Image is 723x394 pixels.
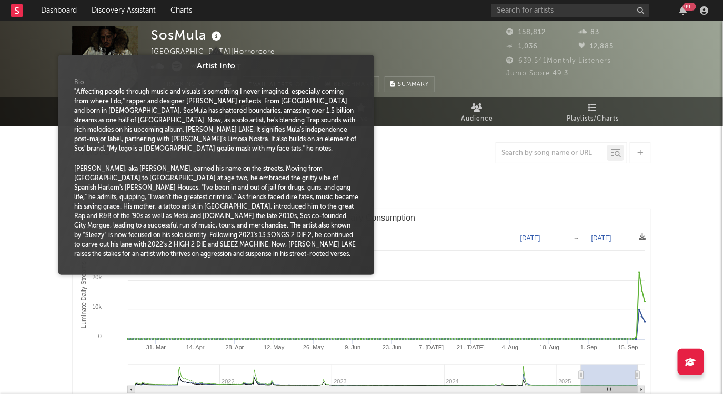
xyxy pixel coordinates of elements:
text: 14. Apr [186,344,205,350]
text: 7. [DATE] [419,344,444,350]
button: Summary [385,76,435,92]
span: Jump Score: 49.3 [506,70,568,77]
span: 158,812 [506,29,546,36]
text: 1. Sep [580,344,597,350]
text: Luminate Daily Streams [80,261,87,328]
text: 31. Mar [146,344,166,350]
span: 1,036 [506,43,538,50]
div: [PERSON_NAME], aka [PERSON_NAME], earned his name on the streets. Moving from [GEOGRAPHIC_DATA] t... [74,164,358,259]
text: 10k [92,303,102,310]
text: 20k [92,274,102,280]
text: Luminate Daily Consumption [308,213,416,222]
a: Audience [419,97,535,126]
text: 9. Jun [345,344,360,350]
text: 23. Jun [383,344,401,350]
text: 28. Apr [226,344,244,350]
text: 21. [DATE] [457,344,485,350]
a: Playlists/Charts [535,97,651,126]
text: → [574,234,580,242]
div: 99 + [683,3,696,11]
span: Bio [74,78,84,87]
text: 18. Aug [540,344,559,350]
text: 0 [98,333,102,339]
button: 99+ [680,6,687,15]
text: 4. Aug [502,344,518,350]
span: 639,541 Monthly Listeners [506,57,611,64]
div: [GEOGRAPHIC_DATA] | Horrorcore [151,46,287,58]
span: 12,885 [579,43,614,50]
input: Search for artists [491,4,649,17]
text: 26. May [303,344,324,350]
text: 15. Sep [618,344,638,350]
span: Audience [461,113,494,125]
div: Artist Info [66,60,366,73]
text: [DATE] [520,234,540,242]
span: Summary [398,82,429,87]
div: "Affecting people through music and visuals is something I never imagined, especially coming from... [74,87,358,154]
text: 12. May [264,344,285,350]
input: Search by song name or URL [496,149,607,157]
span: Playlists/Charts [567,113,619,125]
span: 83 [579,29,600,36]
text: [DATE] [591,234,611,242]
div: SosMula [151,26,224,44]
